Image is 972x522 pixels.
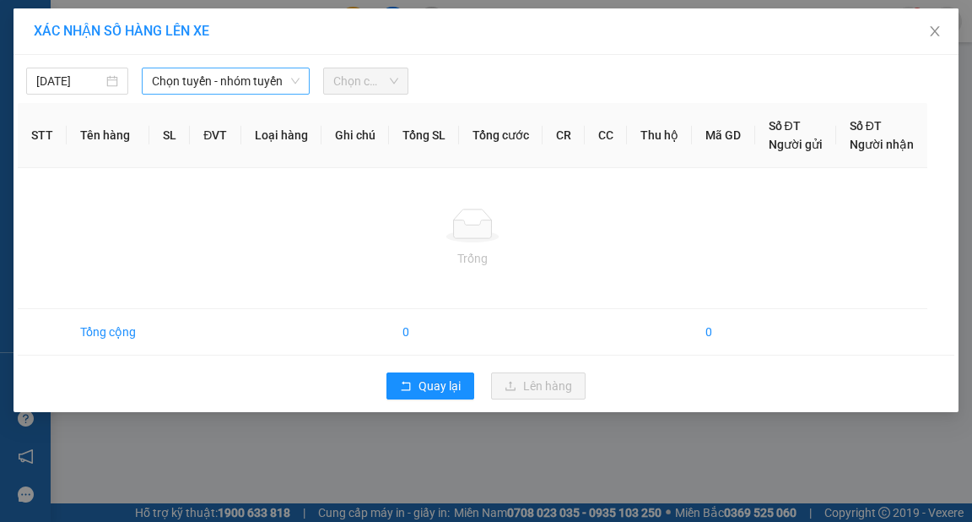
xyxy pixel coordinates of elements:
[389,103,459,168] th: Tổng SL
[928,24,942,38] span: close
[13,109,135,129] div: 50.000
[386,372,474,400] button: rollbackQuay lại
[18,103,67,168] th: STT
[14,14,132,55] div: VP Trưng Nhị
[144,75,262,99] div: 0344529411
[911,8,958,56] button: Close
[692,309,754,356] td: 0
[67,103,149,168] th: Tên hàng
[14,16,40,34] span: Gửi:
[850,138,914,151] span: Người nhận
[36,72,103,90] input: 12/10/2025
[14,55,132,75] div: TƯƠI
[34,23,209,39] span: XÁC NHẬN SỐ HÀNG LÊN XE
[333,68,398,94] span: Chọn chuyến
[152,68,300,94] span: Chọn tuyến - nhóm tuyến
[149,103,190,168] th: SL
[692,103,754,168] th: Mã GD
[585,103,627,168] th: CC
[543,103,585,168] th: CR
[850,119,882,133] span: Số ĐT
[627,103,692,168] th: Thu hộ
[144,16,185,34] span: Nhận:
[321,103,389,168] th: Ghi chú
[241,103,321,168] th: Loại hàng
[31,249,914,268] div: Trống
[459,103,543,168] th: Tổng cước
[290,76,300,86] span: down
[67,309,149,356] td: Tổng cộng
[491,372,586,400] button: uploadLên hàng
[13,111,29,128] span: R :
[144,14,262,55] div: 167 QL13
[14,75,132,99] div: 0984286120
[769,138,823,151] span: Người gửi
[400,380,412,394] span: rollback
[389,309,459,356] td: 0
[144,55,262,75] div: SÙN
[190,103,240,168] th: ĐVT
[769,119,801,133] span: Số ĐT
[418,377,461,395] span: Quay lại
